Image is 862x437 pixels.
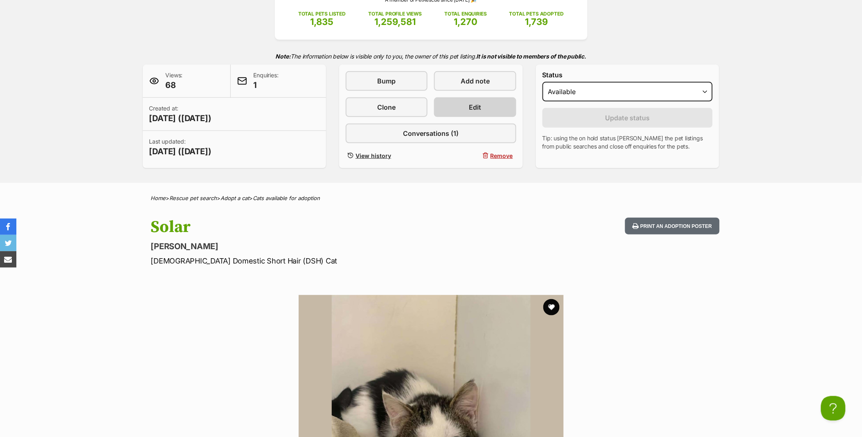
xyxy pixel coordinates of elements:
a: Home [151,195,166,201]
span: Add note [461,76,490,86]
p: Tip: using the on hold status [PERSON_NAME] the pet listings from public searches and close off e... [542,134,713,151]
span: 68 [166,79,183,91]
a: View history [346,150,428,162]
p: Views: [166,71,183,91]
p: The information below is visible only to you, the owner of this pet listing. [143,48,720,65]
button: Remove [434,150,516,162]
h1: Solar [151,218,497,237]
p: Created at: [149,104,212,124]
a: Conversations (1) [346,124,516,143]
span: 1,270 [454,16,477,27]
span: 1,835 [311,16,334,27]
p: TOTAL PETS LISTED [298,10,346,18]
strong: Note: [276,53,291,60]
span: [DATE] ([DATE]) [149,146,212,157]
a: Add note [434,71,516,91]
a: Clone [346,97,428,117]
span: Bump [378,76,396,86]
p: Last updated: [149,137,212,157]
a: Edit [434,97,516,117]
p: TOTAL PETS ADOPTED [509,10,564,18]
label: Status [542,71,713,79]
a: Rescue pet search [170,195,217,201]
span: Edit [469,102,482,112]
button: Print an adoption poster [625,218,719,234]
p: [PERSON_NAME] [151,241,497,252]
span: Conversations (1) [403,128,459,138]
span: 1 [254,79,279,91]
div: > > > [131,195,732,201]
button: favourite [543,299,560,315]
span: Remove [491,151,513,160]
p: TOTAL ENQUIRIES [444,10,486,18]
p: [DEMOGRAPHIC_DATA] Domestic Short Hair (DSH) Cat [151,255,497,266]
span: Clone [378,102,396,112]
span: [DATE] ([DATE]) [149,113,212,124]
span: View history [356,151,391,160]
span: 1,739 [525,16,548,27]
a: Adopt a cat [221,195,250,201]
p: TOTAL PROFILE VIEWS [368,10,422,18]
p: Enquiries: [254,71,279,91]
span: 1,259,581 [374,16,416,27]
strong: It is not visible to members of the public. [477,53,587,60]
a: Bump [346,71,428,91]
button: Update status [542,108,713,128]
iframe: Help Scout Beacon - Open [821,396,846,421]
a: Cats available for adoption [253,195,320,201]
span: Update status [605,113,650,123]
